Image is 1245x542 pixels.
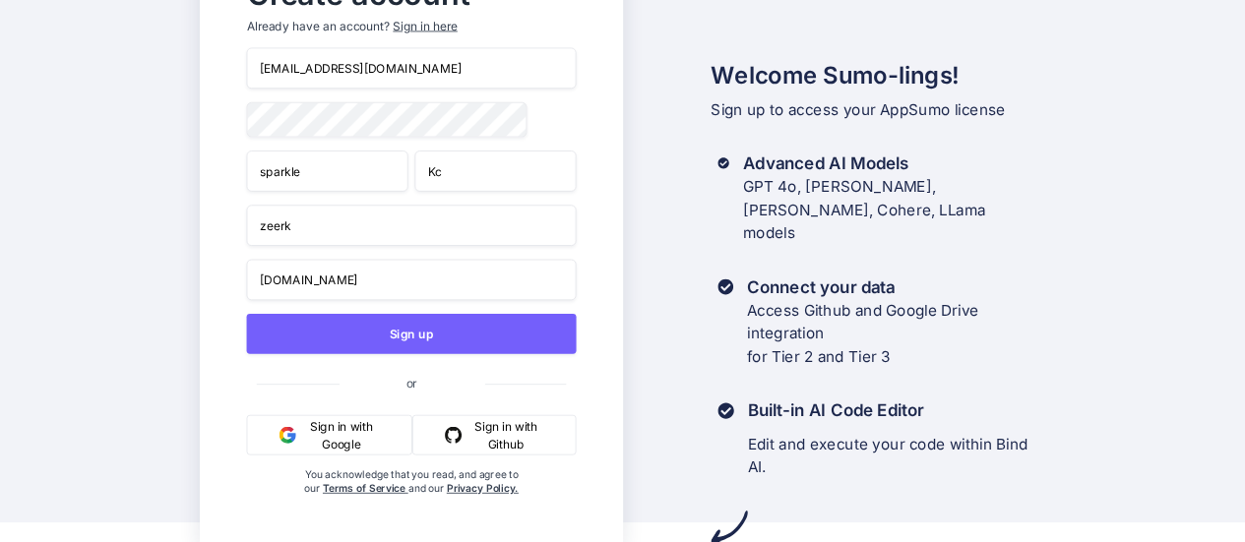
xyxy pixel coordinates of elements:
p: Sign up to access your AppSumo license [711,98,1046,122]
input: First Name [246,151,407,192]
span: or [339,362,483,403]
input: Company website [246,259,576,300]
h2: Welcome Sumo-lings! [711,58,1046,93]
button: Sign in with Github [412,415,576,455]
button: Sign in with Google [246,415,412,455]
input: Email [246,48,576,90]
input: Your company name [246,205,576,246]
h3: Connect your data [746,275,1045,299]
p: Access Github and Google Drive integration for Tier 2 and Tier 3 [746,299,1045,369]
a: Privacy Policy. [446,482,518,495]
h3: Advanced AI Models [742,151,1046,175]
p: Already have an account? [246,18,576,34]
h3: Built-in AI Code Editor [747,399,1046,423]
div: You acknowledge that you read, and agree to our and our [301,468,521,535]
div: Sign in here [393,18,457,34]
p: Edit and execute your code within Bind AI. [747,433,1046,480]
button: Sign up [246,314,576,354]
img: github [445,426,462,443]
input: Last Name [414,151,576,192]
p: GPT 4o, [PERSON_NAME], [PERSON_NAME], Cohere, LLama models [742,175,1046,245]
a: Terms of Service [322,482,407,495]
img: google [279,426,295,443]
